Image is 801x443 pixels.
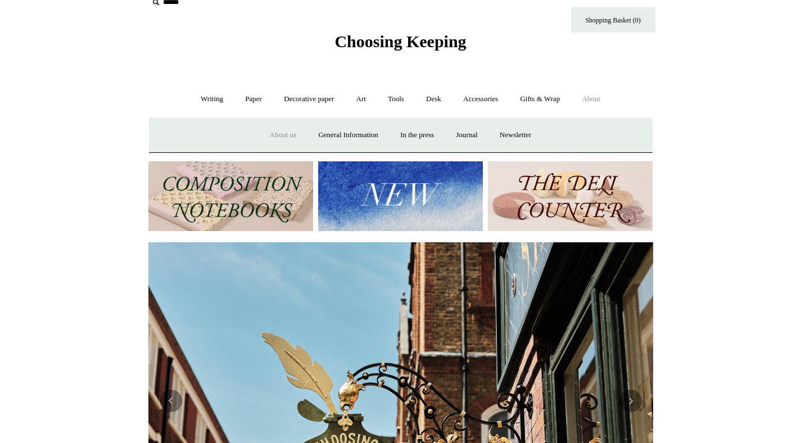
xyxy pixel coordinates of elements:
[490,120,541,150] a: Newsletter
[235,84,272,114] a: Paper
[260,120,306,150] a: About us
[416,84,451,114] a: Desk
[160,390,182,412] button: Previous
[619,390,642,412] button: Next
[191,84,233,114] a: Writing
[318,161,483,232] img: New.jpg__PID:f73bdf93-380a-4a35-bcfe-7823039498e1
[334,41,466,49] a: Choosing Keeping
[488,161,653,232] img: The Deli Counter
[346,84,376,114] a: Art
[274,84,344,114] a: Decorative paper
[308,120,388,150] a: General Information
[571,7,655,33] a: Shopping Basket (0)
[453,84,508,114] a: Accessories
[334,32,466,51] span: Choosing Keeping
[148,161,313,232] img: 202302 Composition ledgers.jpg__PID:69722ee6-fa44-49dd-a067-31375e5d54ec
[390,120,444,150] a: In the press
[378,84,414,114] a: Tools
[572,84,610,114] a: About
[446,120,487,150] a: Journal
[510,84,570,114] a: Gifts & Wrap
